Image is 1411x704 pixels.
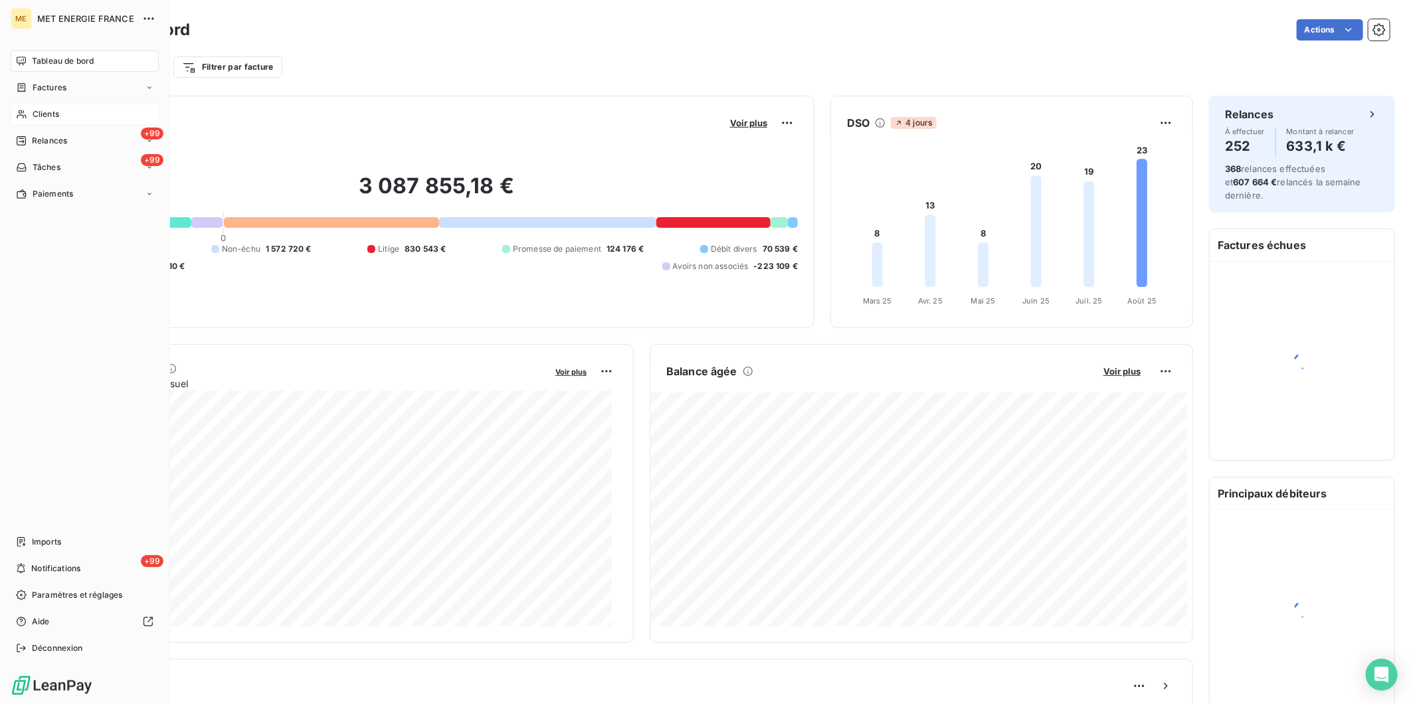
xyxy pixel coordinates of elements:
[11,531,159,553] a: Imports
[32,642,83,654] span: Déconnexion
[31,563,80,574] span: Notifications
[1225,163,1241,174] span: 368
[141,154,163,166] span: +99
[221,232,226,243] span: 0
[33,188,73,200] span: Paiements
[763,243,798,255] span: 70 539 €
[75,377,546,391] span: Chiffre d'affaires mensuel
[1287,128,1355,135] span: Montant à relancer
[33,82,66,94] span: Factures
[666,363,737,379] h6: Balance âgée
[32,589,122,601] span: Paramètres et réglages
[1225,135,1265,157] h4: 252
[1022,296,1050,306] tspan: Juin 25
[32,616,50,628] span: Aide
[863,296,892,306] tspan: Mars 25
[222,243,260,255] span: Non-échu
[75,173,798,213] h2: 3 087 855,18 €
[726,117,771,129] button: Voir plus
[141,128,163,139] span: +99
[1225,106,1273,122] h6: Relances
[673,260,749,272] span: Avoirs non associés
[1076,296,1102,306] tspan: Juil. 25
[1127,296,1157,306] tspan: Août 25
[11,104,159,125] a: Clients
[32,536,61,548] span: Imports
[33,108,59,120] span: Clients
[1287,135,1355,157] h4: 633,1 k €
[11,611,159,632] a: Aide
[11,8,32,29] div: ME
[32,135,67,147] span: Relances
[918,296,943,306] tspan: Avr. 25
[607,243,644,255] span: 124 176 €
[847,115,870,131] h6: DSO
[32,55,94,67] span: Tableau de bord
[37,13,134,24] span: MET ENERGIE FRANCE
[754,260,799,272] span: -223 109 €
[971,296,996,306] tspan: Mai 25
[551,365,591,377] button: Voir plus
[1225,163,1361,201] span: relances effectuées et relancés la semaine dernière.
[1210,478,1394,509] h6: Principaux débiteurs
[1366,659,1398,691] div: Open Intercom Messenger
[11,77,159,98] a: Factures
[405,243,446,255] span: 830 543 €
[11,130,159,151] a: +99Relances
[891,117,936,129] span: 4 jours
[1233,177,1277,187] span: 607 664 €
[711,243,757,255] span: Débit divers
[513,243,601,255] span: Promesse de paiement
[555,367,587,377] span: Voir plus
[1297,19,1363,41] button: Actions
[1099,365,1145,377] button: Voir plus
[11,183,159,205] a: Paiements
[1225,128,1265,135] span: À effectuer
[11,50,159,72] a: Tableau de bord
[11,675,93,696] img: Logo LeanPay
[730,118,767,128] span: Voir plus
[1103,366,1141,377] span: Voir plus
[1210,229,1394,261] h6: Factures échues
[141,555,163,567] span: +99
[33,161,60,173] span: Tâches
[173,56,282,78] button: Filtrer par facture
[266,243,312,255] span: 1 572 720 €
[378,243,399,255] span: Litige
[11,584,159,606] a: Paramètres et réglages
[11,157,159,178] a: +99Tâches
